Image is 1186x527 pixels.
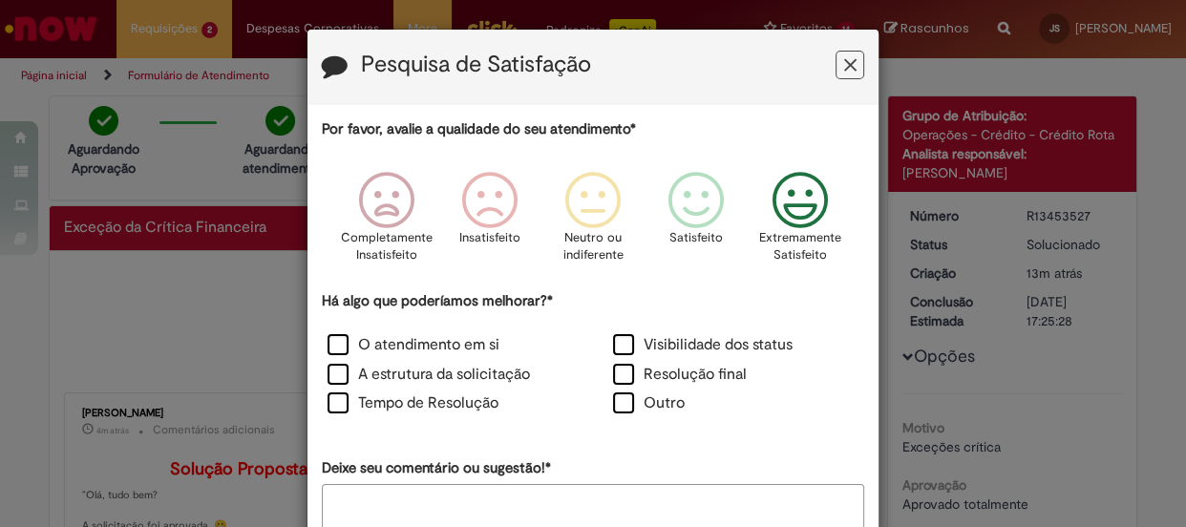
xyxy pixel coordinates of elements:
label: Pesquisa de Satisfação [361,53,591,77]
label: Por favor, avalie a qualidade do seu atendimento* [322,119,636,139]
p: Neutro ou indiferente [559,229,627,264]
label: Visibilidade dos status [613,334,793,356]
p: Completamente Insatisfeito [341,229,433,264]
p: Extremamente Satisfeito [758,229,840,264]
p: Insatisfeito [459,229,520,247]
div: Há algo que poderíamos melhorar?* [322,291,864,420]
div: Insatisfeito [441,158,539,288]
label: Deixe seu comentário ou sugestão!* [322,458,551,478]
p: Satisfeito [669,229,723,247]
div: Extremamente Satisfeito [751,158,848,288]
label: O atendimento em si [328,334,499,356]
div: Completamente Insatisfeito [337,158,434,288]
label: Resolução final [613,364,747,386]
div: Satisfeito [647,158,745,288]
div: Neutro ou indiferente [544,158,642,288]
label: A estrutura da solicitação [328,364,530,386]
label: Outro [613,392,685,414]
label: Tempo de Resolução [328,392,498,414]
